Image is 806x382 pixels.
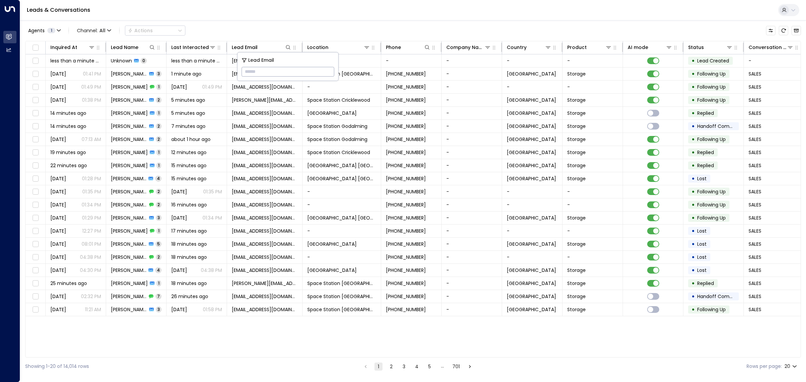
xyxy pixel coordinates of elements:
span: Yesterday [50,136,66,143]
td: - [502,225,563,237]
span: 14 minutes ago [50,123,86,130]
span: Usman Khaliq [111,267,146,274]
td: - [744,54,804,67]
div: • [691,173,695,184]
td: - [303,251,381,264]
div: • [691,199,695,210]
div: Product [567,43,587,51]
p: 07:13 AM [82,136,101,143]
span: +447823393896 [386,201,426,208]
span: 15 minutes ago [171,175,207,182]
td: - [303,54,381,67]
span: Samantha Longbottom [111,70,147,77]
span: 1 [156,110,161,116]
span: +447823393896 [386,214,426,221]
span: Charles Wootton [111,188,147,195]
td: - [442,146,502,159]
span: Toggle select all [31,44,40,52]
div: • [691,160,695,171]
span: SALES [749,149,761,156]
div: 20 [785,362,798,371]
span: United Kingdom [507,70,556,77]
td: - [563,251,623,264]
span: Lost [697,228,707,234]
span: Toggle select row [31,266,40,275]
span: sales@bluewear.co.uk [232,267,298,274]
div: Button group with a nested menu [125,26,185,36]
span: Sep 17, 2025 [50,267,66,274]
td: - [563,54,623,67]
span: Storage [567,162,586,169]
div: Conversation Type [749,43,787,51]
td: - [502,251,563,264]
span: Toggle select row [31,201,40,209]
p: 04:30 PM [80,267,101,274]
span: about 1 hour ago [171,136,211,143]
span: 2 [156,136,162,142]
div: AI mode [628,43,672,51]
span: Sep 19, 2025 [50,254,66,260]
span: 16 minutes ago [171,201,207,208]
button: page 1 [374,363,383,371]
td: - [563,185,623,198]
span: 1 [156,149,161,155]
span: United Kingdom [507,149,556,156]
td: - [442,159,502,172]
div: Last Interacted [171,43,209,51]
button: Go to page 3 [400,363,408,371]
span: United Kingdom [507,110,556,116]
span: Storage [567,136,586,143]
span: 2 [156,97,162,103]
span: Toggle select row [31,175,40,183]
span: Sep 25, 2025 [171,188,187,195]
span: sumayah.jada@icloud.com [232,201,298,208]
span: +447405661270 [386,162,426,169]
span: Lead Created [697,57,729,64]
button: Actions [125,26,185,36]
span: United Kingdom [507,241,556,247]
span: 22 minutes ago [50,162,87,169]
span: Space Station Godalming [307,123,367,130]
span: sambottom9512@google.com [232,70,298,77]
span: Sep 27, 2025 [50,84,66,90]
td: - [442,81,502,93]
span: United Kingdom [507,136,556,143]
span: +447856245257 [386,84,426,90]
span: Following Up [697,201,726,208]
span: Sep 27, 2025 [171,214,187,221]
span: +447856245257 [386,70,426,77]
div: Lead Email [232,43,292,51]
span: SALES [749,97,761,103]
td: - [303,185,381,198]
span: Sep 25, 2025 [50,70,66,77]
span: sumayah.jada@icloud.com [232,214,298,221]
span: 2 [156,202,162,207]
span: SALES [749,201,761,208]
span: United Kingdom [507,97,556,103]
span: Toggle select row [31,253,40,261]
span: Toggle select row [31,135,40,144]
span: 2 [156,254,162,260]
span: Toggle select row [31,83,40,91]
td: - [442,94,502,106]
td: - [442,107,502,120]
td: - [442,120,502,133]
span: Simone Davies [111,214,147,221]
span: Refresh [779,26,788,35]
span: +447725366114 [386,97,426,103]
span: Louise Gaff [111,136,147,143]
td: - [502,185,563,198]
div: • [691,147,695,158]
span: +447568445668 [386,110,426,116]
button: Go to page 2 [387,363,395,371]
td: - [442,238,502,250]
span: Storage [567,97,586,103]
span: Charles Wootton [111,175,146,182]
td: - [442,54,502,67]
div: Lead Name [111,43,155,51]
span: All [99,28,105,33]
span: Sep 23, 2025 [50,214,66,221]
td: - [442,225,502,237]
span: Sep 27, 2025 [171,267,187,274]
span: SALES [749,188,761,195]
